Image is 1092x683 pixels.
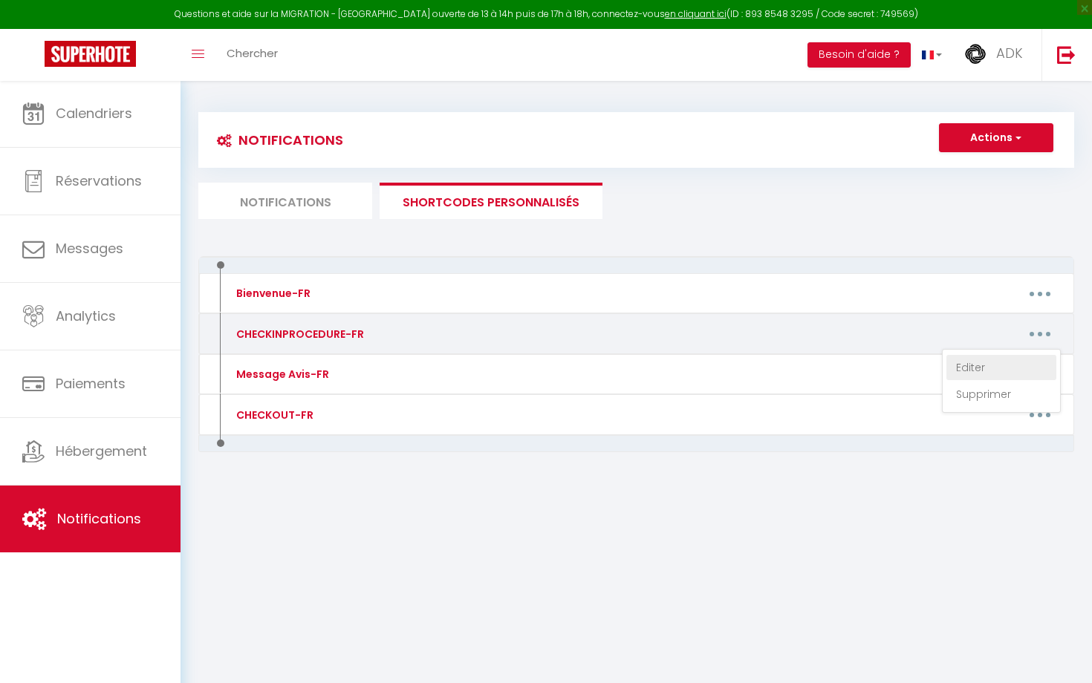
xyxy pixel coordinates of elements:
[56,171,142,190] span: Réservations
[56,104,132,122] span: Calendriers
[946,355,1056,380] a: Editer
[1057,45,1076,64] img: logout
[56,374,126,393] span: Paiements
[233,326,364,342] div: CHECKINPROCEDURE-FR
[45,41,136,67] img: Super Booking
[56,307,116,325] span: Analytics
[939,123,1053,153] button: Actions
[56,442,147,460] span: Hébergement
[996,44,1023,62] span: ADK
[56,239,123,258] span: Messages
[227,45,278,61] span: Chercher
[946,382,1056,407] a: Supprimer
[953,29,1041,81] a: ... ADK
[964,42,987,65] img: ...
[198,183,372,219] li: Notifications
[12,6,56,50] button: Open LiveChat chat widget
[665,7,727,20] a: en cliquant ici
[57,509,141,528] span: Notifications
[209,123,343,157] h3: Notifications
[233,407,313,423] div: CHECKOUT-FR
[233,285,311,301] div: Bienvenue-FR
[380,183,602,219] li: SHORTCODES PERSONNALISÉS
[233,366,329,382] div: Message Avis-FR
[215,29,289,81] a: Chercher
[807,42,911,68] button: Besoin d'aide ?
